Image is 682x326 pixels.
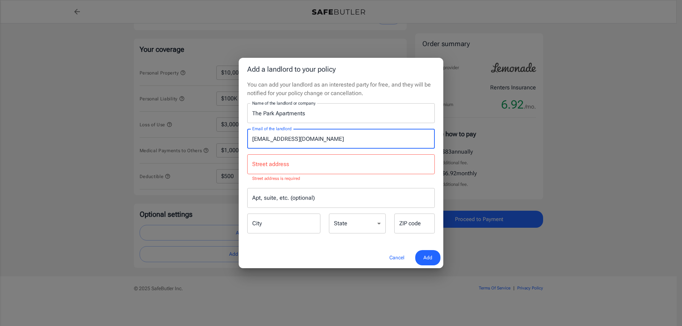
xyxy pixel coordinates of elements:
label: Email of the landlord [252,126,291,132]
label: Name of the landlord or company [252,100,315,106]
span: Add [423,253,432,262]
button: Add [415,250,440,265]
p: You can add your landlord as an interested party for free, and they will be notified for your pol... [247,81,435,98]
button: Cancel [381,250,412,265]
p: Street address is required [252,175,430,182]
h2: Add a landlord to your policy [239,58,443,81]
